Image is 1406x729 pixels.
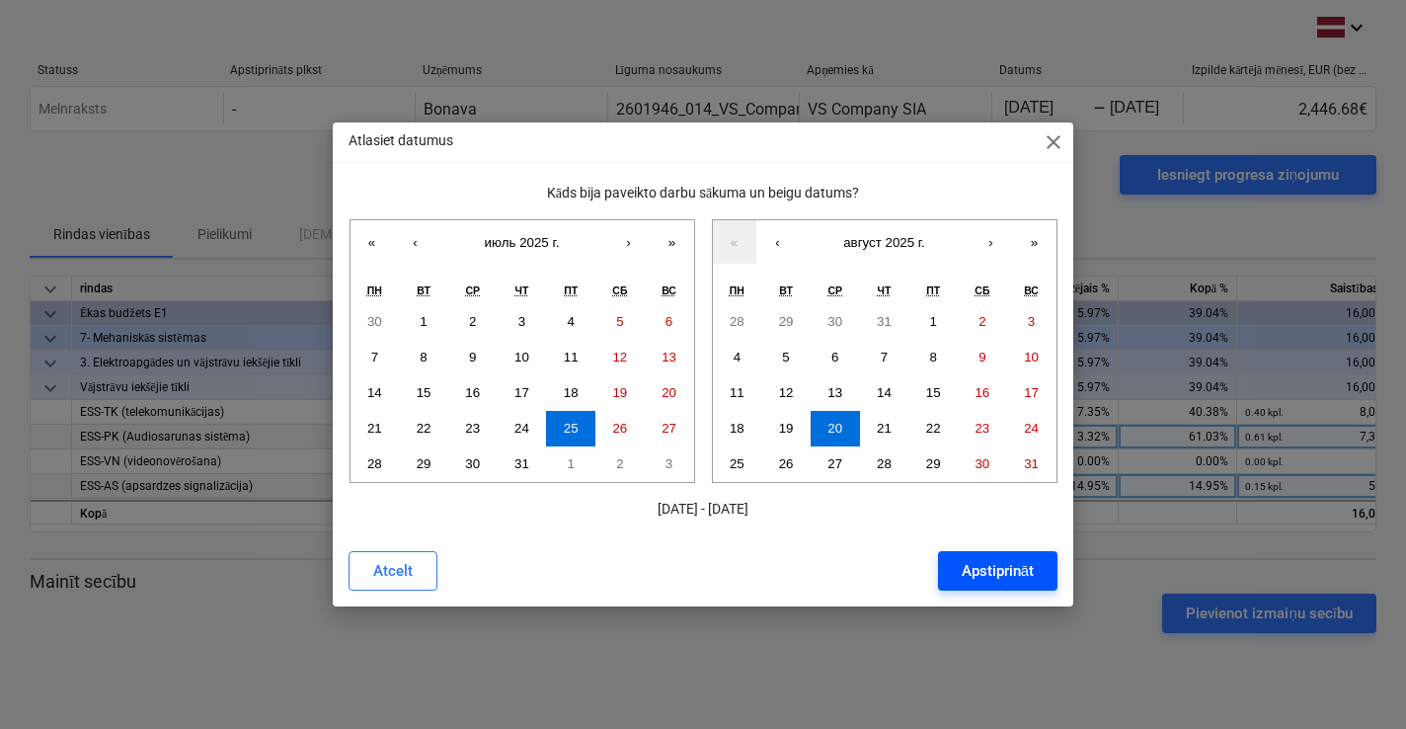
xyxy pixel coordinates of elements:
button: 5 июля 2025 г. [595,304,645,340]
button: 26 июля 2025 г. [595,411,645,446]
button: 23 июля 2025 г. [448,411,498,446]
button: 25 июля 2025 г. [546,411,595,446]
button: 24 августа 2025 г. [1007,411,1056,446]
abbr: 14 августа 2025 г. [877,385,892,400]
abbr: 1 июля 2025 г. [420,314,427,329]
abbr: 9 августа 2025 г. [978,350,985,364]
p: Kāds bija paveikto darbu sākuma un beigu datums? [349,183,1057,203]
abbr: 28 июля 2025 г. [367,456,382,471]
abbr: 29 июля 2025 г. [779,314,794,329]
div: Apstiprināt [962,558,1034,584]
button: 5 августа 2025 г. [761,340,811,375]
abbr: 2 августа 2025 г. [978,314,985,329]
button: 18 августа 2025 г. [713,411,762,446]
abbr: суббота [975,284,989,296]
abbr: 21 августа 2025 г. [877,421,892,436]
abbr: пятница [926,284,940,296]
button: 26 августа 2025 г. [761,446,811,482]
abbr: 20 июля 2025 г. [662,385,676,400]
abbr: 30 июля 2025 г. [465,456,480,471]
abbr: 4 августа 2025 г. [734,350,741,364]
abbr: 1 августа 2025 г. [929,314,936,329]
abbr: четверг [878,284,892,296]
button: 30 июня 2025 г. [351,304,400,340]
span: июль 2025 г. [485,235,560,250]
button: 9 июля 2025 г. [448,340,498,375]
button: 29 июля 2025 г. [761,304,811,340]
button: август 2025 г. [800,220,970,264]
abbr: 28 августа 2025 г. [877,456,892,471]
abbr: 23 июля 2025 г. [465,421,480,436]
p: [DATE] - [DATE] [349,499,1057,520]
abbr: 28 июля 2025 г. [730,314,744,329]
button: 16 августа 2025 г. [958,375,1007,411]
abbr: 19 июля 2025 г. [612,385,627,400]
button: 29 июля 2025 г. [399,446,448,482]
abbr: 7 августа 2025 г. [881,350,888,364]
abbr: 5 июля 2025 г. [616,314,623,329]
button: 9 августа 2025 г. [958,340,1007,375]
button: июль 2025 г. [437,220,607,264]
abbr: 19 августа 2025 г. [779,421,794,436]
abbr: вторник [417,284,430,296]
abbr: 31 июля 2025 г. [514,456,529,471]
abbr: 15 июля 2025 г. [417,385,431,400]
button: 2 августа 2025 г. [595,446,645,482]
button: 14 августа 2025 г. [860,375,909,411]
button: 3 августа 2025 г. [645,446,694,482]
abbr: 13 июля 2025 г. [662,350,676,364]
abbr: 24 августа 2025 г. [1024,421,1039,436]
button: Atcelt [349,551,437,591]
abbr: 6 августа 2025 г. [831,350,838,364]
abbr: 5 августа 2025 г. [782,350,789,364]
span: close [1042,130,1065,154]
button: 21 августа 2025 г. [860,411,909,446]
button: 30 июля 2025 г. [811,304,860,340]
abbr: 16 июля 2025 г. [465,385,480,400]
button: 13 июля 2025 г. [645,340,694,375]
button: 1 июля 2025 г. [399,304,448,340]
button: 15 августа 2025 г. [908,375,958,411]
abbr: 10 июля 2025 г. [514,350,529,364]
button: 11 июля 2025 г. [546,340,595,375]
button: 3 июля 2025 г. [498,304,547,340]
button: ‹ [756,220,800,264]
button: 8 августа 2025 г. [908,340,958,375]
button: « [351,220,394,264]
button: 16 июля 2025 г. [448,375,498,411]
abbr: 18 августа 2025 г. [730,421,744,436]
button: 14 июля 2025 г. [351,375,400,411]
abbr: 8 июля 2025 г. [420,350,427,364]
button: 21 июля 2025 г. [351,411,400,446]
abbr: среда [465,284,480,296]
abbr: понедельник [367,284,382,296]
abbr: 27 июля 2025 г. [662,421,676,436]
abbr: среда [827,284,842,296]
abbr: вторник [779,284,793,296]
button: » [651,220,694,264]
button: 19 июля 2025 г. [595,375,645,411]
abbr: 18 июля 2025 г. [564,385,579,400]
abbr: 10 августа 2025 г. [1024,350,1039,364]
button: 17 августа 2025 г. [1007,375,1056,411]
button: 28 июля 2025 г. [351,446,400,482]
abbr: 12 июля 2025 г. [612,350,627,364]
abbr: 11 августа 2025 г. [730,385,744,400]
button: 10 июля 2025 г. [498,340,547,375]
button: 4 июля 2025 г. [546,304,595,340]
abbr: 30 июня 2025 г. [367,314,382,329]
button: 28 июля 2025 г. [713,304,762,340]
button: 6 августа 2025 г. [811,340,860,375]
button: › [607,220,651,264]
abbr: 6 июля 2025 г. [665,314,672,329]
abbr: 21 июля 2025 г. [367,421,382,436]
abbr: 22 августа 2025 г. [926,421,941,436]
button: 17 июля 2025 г. [498,375,547,411]
abbr: 11 июля 2025 г. [564,350,579,364]
button: ‹ [394,220,437,264]
abbr: 3 августа 2025 г. [665,456,672,471]
abbr: 3 августа 2025 г. [1028,314,1035,329]
abbr: 31 августа 2025 г. [1024,456,1039,471]
button: 8 июля 2025 г. [399,340,448,375]
button: 4 августа 2025 г. [713,340,762,375]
